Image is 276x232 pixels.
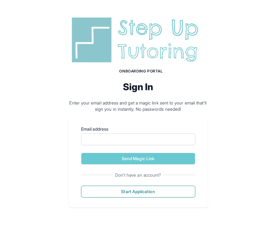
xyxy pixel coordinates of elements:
[75,69,208,74] h1: Onboarding Portal
[69,15,208,65] img: Step Up Tutoring horizontal logo
[69,100,208,112] p: Enter your email address and get a magic link sent to your email that'll sign you in instantly. N...
[69,81,208,92] h2: Sign In
[81,126,195,132] label: Email address
[81,153,195,165] button: Send Magic Link
[81,186,195,197] button: Start Application
[113,172,164,178] span: Don't have an account?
